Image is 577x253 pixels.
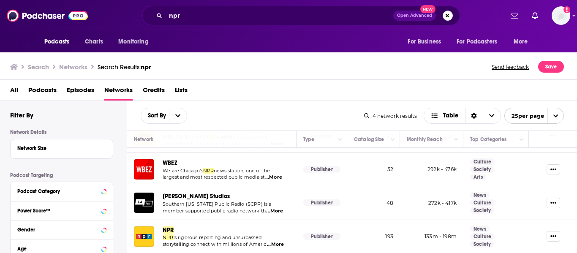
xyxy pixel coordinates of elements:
[98,63,151,71] a: Search Results:npr
[547,198,560,208] button: Show More Button
[385,233,393,239] span: 193
[424,108,501,124] button: Choose View
[470,207,494,214] a: Society
[17,188,99,194] div: Podcast Category
[134,134,153,144] div: Network
[163,159,177,166] span: WBEZ
[28,83,57,101] a: Podcasts
[112,34,159,50] button: open menu
[44,36,69,48] span: Podcasts
[517,135,527,145] button: Column Actions
[393,11,436,21] button: Open AdvancedNew
[408,36,441,48] span: For Business
[141,113,169,119] button: open menu
[407,134,443,144] div: Monthly Reach
[470,174,486,180] a: Arts
[505,109,544,122] span: 25 per page
[17,205,106,215] button: Power Score™
[17,227,99,233] div: Gender
[514,36,528,48] span: More
[17,224,106,234] button: Gender
[470,166,494,173] a: Society
[134,193,154,213] img: LAist Studios
[552,6,570,25] button: Show profile menu
[169,108,187,123] button: open menu
[38,34,80,50] button: open menu
[59,63,87,71] h3: Networks
[85,36,103,48] span: Charts
[214,168,270,174] span: news station, one of the
[141,108,187,124] h2: Choose List sort
[470,158,495,165] a: Culture
[407,166,457,173] p: 292k - 476k
[547,231,560,241] button: Show More Button
[163,174,264,180] span: largest and most respected public media st
[10,172,113,178] p: Podcast Targeting
[10,129,113,135] p: Network Details
[265,174,282,181] span: ...More
[98,63,151,71] div: Search Results:
[17,246,99,252] div: Age
[402,34,452,50] button: open menu
[457,36,497,48] span: For Podcasters
[470,134,506,144] div: Top Categories
[17,145,101,151] div: Network Size
[143,83,165,101] a: Credits
[364,113,417,119] div: 4 network results
[470,226,490,232] a: News
[7,8,88,24] img: Podchaser - Follow, Share and Rate Podcasts
[141,113,169,119] span: Sort By
[387,166,393,172] span: 52
[267,241,284,248] span: ...More
[203,168,214,174] span: NPR
[407,199,457,207] p: 272k - 417k
[547,164,560,174] button: Show More Button
[552,6,570,25] img: User Profile
[443,113,458,119] span: Table
[79,34,108,50] a: Charts
[489,61,531,73] button: Send feedback
[104,83,133,101] a: Networks
[17,185,106,196] button: Podcast Category
[163,234,174,240] span: NPR
[163,168,203,174] span: We are Chicago’s
[538,61,564,73] button: Save
[174,234,261,240] span: 's rigorous reporting and unsurpassed
[166,9,393,22] input: Search podcasts, credits, & more...
[504,108,564,124] button: open menu
[470,192,490,199] a: News
[163,241,267,247] span: storytelling connect with millions of Americ
[354,134,384,144] div: Catalog Size
[508,34,539,50] button: open menu
[388,135,398,145] button: Column Actions
[134,159,154,180] img: WBEZ
[141,63,151,71] span: npr
[303,199,340,206] p: Publisher
[175,83,188,101] span: Lists
[552,6,570,25] span: Logged in as Mallory813
[266,208,283,215] span: ...More
[163,193,230,200] a: [PERSON_NAME] Studios
[303,233,340,240] p: Publisher
[67,83,94,101] a: Episodes
[470,241,494,248] a: Society
[407,233,457,240] p: 133m - 198m
[420,5,435,13] span: New
[10,111,33,119] h2: Filter By
[397,14,432,18] span: Open Advanced
[563,6,570,13] svg: Add a profile image
[465,108,483,123] div: Sort Direction
[303,166,340,173] p: Publisher
[134,226,154,247] a: NPR
[470,233,495,240] a: Culture
[335,135,345,145] button: Column Actions
[10,83,18,101] a: All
